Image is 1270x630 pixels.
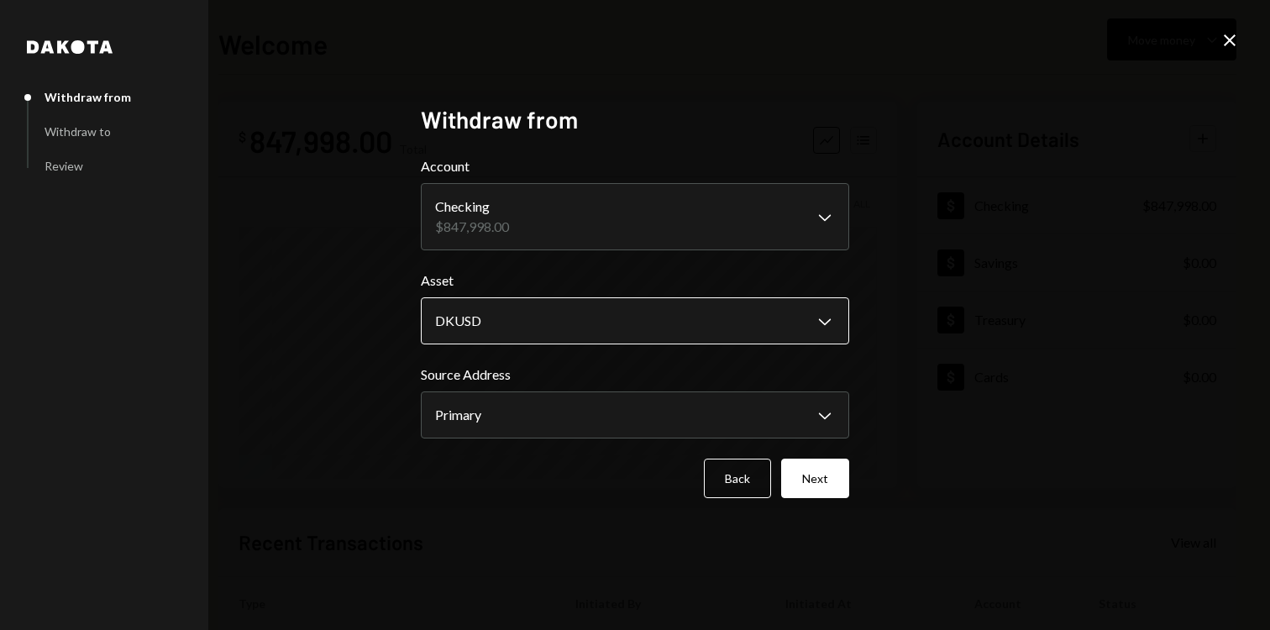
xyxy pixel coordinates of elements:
button: Asset [421,297,849,344]
div: Withdraw from [45,90,131,104]
button: Next [781,459,849,498]
label: Asset [421,270,849,291]
button: Source Address [421,391,849,438]
div: Review [45,159,83,173]
button: Back [704,459,771,498]
label: Source Address [421,365,849,385]
h2: Withdraw from [421,103,849,136]
button: Account [421,183,849,250]
label: Account [421,156,849,176]
div: Withdraw to [45,124,111,139]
